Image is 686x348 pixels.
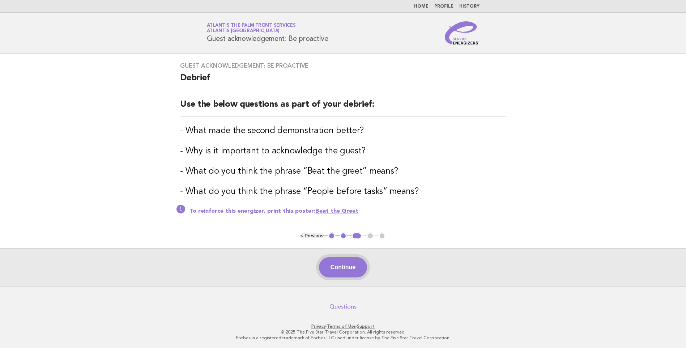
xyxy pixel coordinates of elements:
[445,21,480,44] img: Service Energizers
[180,166,506,177] h3: - What do you think the phrase “Beat the greet” means?
[122,323,564,329] p: · ·
[329,303,357,310] a: Questions
[357,324,375,329] a: Support
[180,145,506,157] h3: - Why is it important to acknowledge the guest?
[180,186,506,198] h3: - What do you think the phrase “People before tasks” means?
[351,232,362,239] button: 3
[122,329,564,335] p: © 2025 The Five Star Travel Corporation. All rights reserved.
[434,4,453,9] a: Profile
[301,233,323,238] button: < Previous
[180,62,506,69] h3: Guest acknowledgement: Be proactive
[207,29,280,34] span: Atlantis [GEOGRAPHIC_DATA]
[414,4,429,9] a: Home
[189,208,506,215] p: To reinforce this energizer, print this poster:
[207,24,328,42] h1: Guest acknowledgement: Be proactive
[328,232,335,239] button: 1
[207,23,296,33] a: Atlantis The Palm Front ServicesAtlantis [GEOGRAPHIC_DATA]
[327,324,356,329] a: Terms of Use
[180,72,506,90] h2: Debrief
[180,99,506,116] h2: Use the below questions as part of your debrief:
[340,232,347,239] button: 2
[315,208,358,214] a: Beat the Greet
[122,335,564,341] p: Forbes is a registered trademark of Forbes LLC used under license by The Five Star Travel Corpora...
[459,4,480,9] a: History
[319,257,367,277] button: Continue
[180,125,506,137] h3: - What made the second demonstration better?
[311,324,326,329] a: Privacy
